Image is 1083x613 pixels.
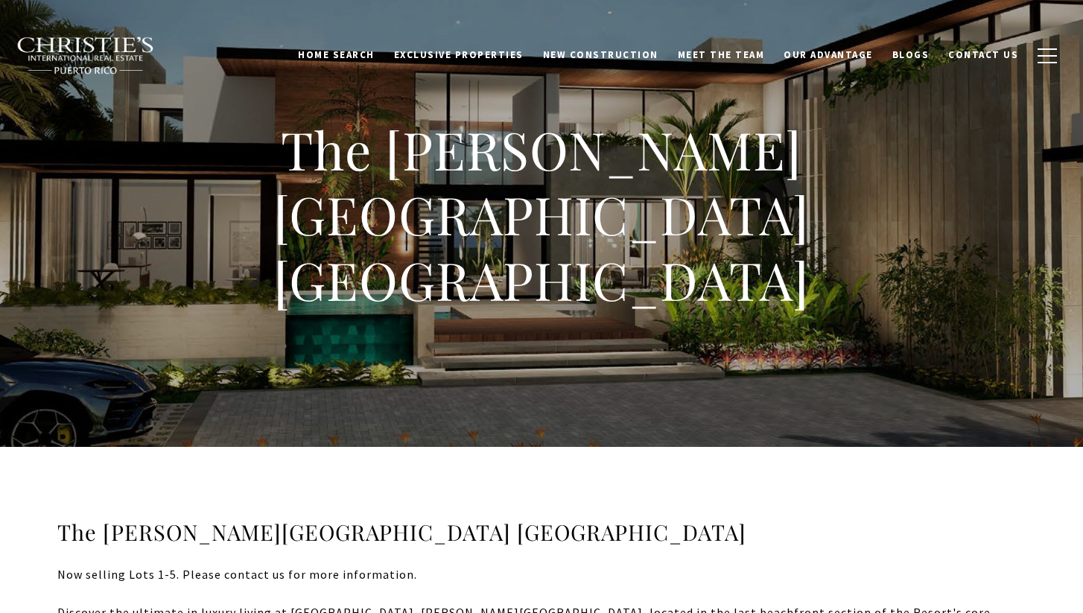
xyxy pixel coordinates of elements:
[948,48,1018,61] span: Contact Us
[533,41,668,69] a: New Construction
[668,41,775,69] a: Meet the Team
[543,48,658,61] span: New Construction
[16,36,155,75] img: Christie's International Real Estate black text logo
[384,41,533,69] a: Exclusive Properties
[774,41,883,69] a: Our Advantage
[784,48,873,61] span: Our Advantage
[394,48,524,61] span: Exclusive Properties
[57,565,1026,603] div: Now selling Lots 1-5. Please contact us for more information.
[883,41,939,69] a: Blogs
[57,518,1026,547] h3: The [PERSON_NAME][GEOGRAPHIC_DATA] [GEOGRAPHIC_DATA]
[288,41,384,69] a: Home Search
[244,117,839,313] h1: The [PERSON_NAME][GEOGRAPHIC_DATA] [GEOGRAPHIC_DATA]
[892,48,930,61] span: Blogs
